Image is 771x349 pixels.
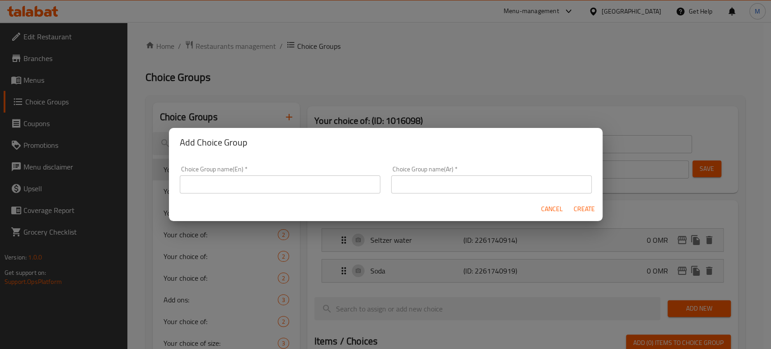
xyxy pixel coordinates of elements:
button: Create [570,201,599,217]
span: Create [574,203,595,215]
h2: Add Choice Group [180,135,592,150]
input: Please enter Choice Group name(ar) [391,175,592,193]
span: Cancel [541,203,563,215]
button: Cancel [537,201,566,217]
input: Please enter Choice Group name(en) [180,175,380,193]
